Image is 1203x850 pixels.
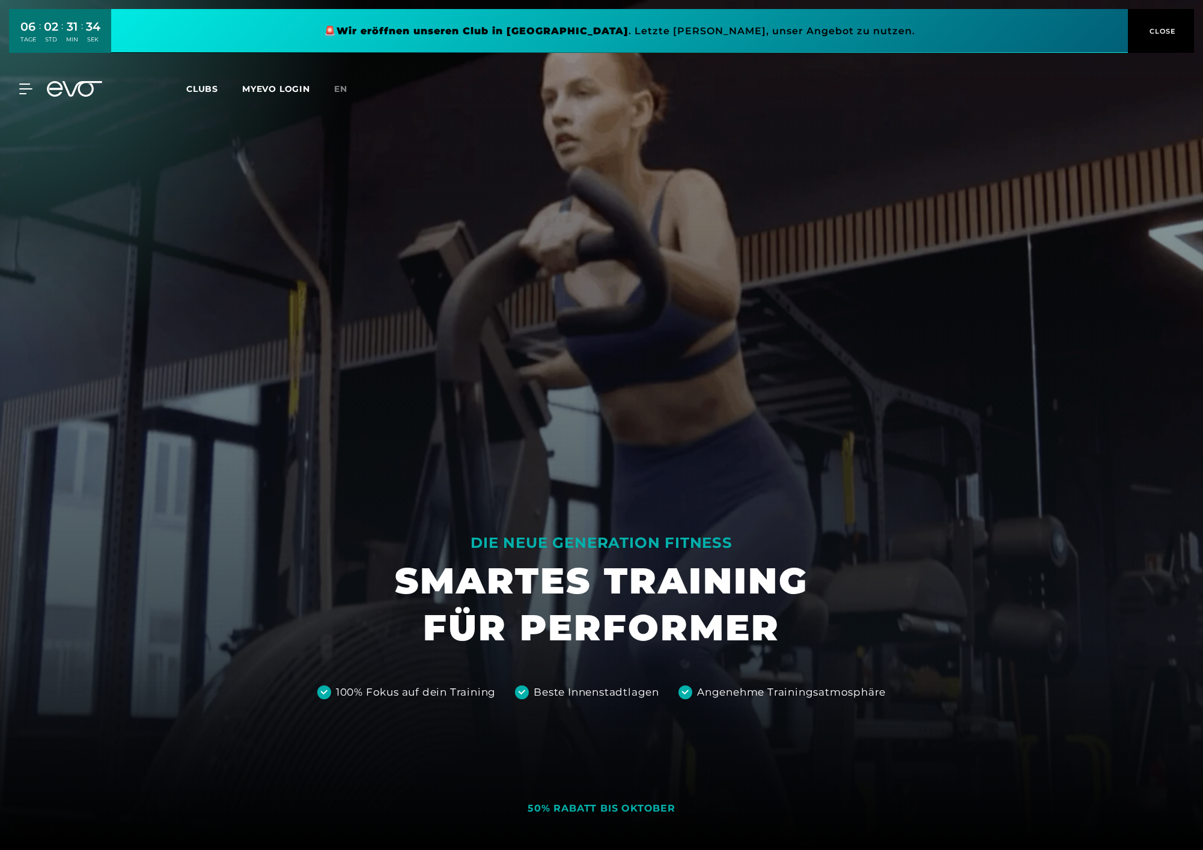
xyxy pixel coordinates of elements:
div: 02 [44,18,58,35]
span: CLOSE [1147,26,1176,37]
div: 31 [66,18,78,35]
div: : [39,19,41,51]
a: MYEVO LOGIN [242,83,310,94]
div: TAGE [20,35,36,44]
div: : [61,19,63,51]
button: CLOSE [1128,9,1194,53]
div: 50% RABATT BIS OKTOBER [528,803,675,815]
span: en [334,83,347,94]
div: 06 [20,18,36,35]
div: MIN [66,35,78,44]
div: Angenehme Trainingsatmosphäre [697,685,886,700]
a: Clubs [186,83,242,94]
div: SEK [86,35,100,44]
h1: SMARTES TRAINING FÜR PERFORMER [395,557,808,651]
div: Beste Innenstadtlagen [534,685,659,700]
div: : [81,19,83,51]
div: DIE NEUE GENERATION FITNESS [395,533,808,553]
div: 34 [86,18,100,35]
a: en [334,82,362,96]
div: 100% Fokus auf dein Training [336,685,496,700]
div: STD [44,35,58,44]
span: Clubs [186,83,218,94]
